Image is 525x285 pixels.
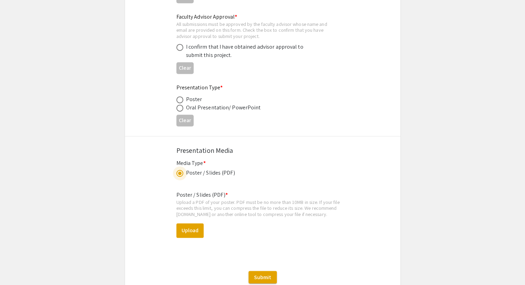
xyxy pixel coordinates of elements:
div: All submissions must be approved by the faculty advisor whose name and email are provided on this... [176,21,338,39]
mat-label: Faculty Advisor Approval [176,13,237,20]
mat-label: Media Type [176,159,206,167]
div: I confirm that I have obtained advisor approval to submit this project. [186,43,307,59]
div: Upload a PDF of your poster. PDF must be no more than 10MB in size. If your file exceeds this lim... [176,199,349,217]
iframe: Chat [5,254,29,280]
div: Presentation Media [176,145,349,156]
mat-label: Presentation Type [176,84,223,91]
button: Submit [249,271,277,283]
button: Upload [176,223,204,238]
span: Submit [254,273,271,281]
div: Poster [186,95,202,104]
div: Poster / Slides (PDF) [186,169,235,177]
button: Clear [176,115,194,126]
mat-label: Poster / Slides (PDF) [176,191,228,198]
button: Clear [176,62,194,73]
div: Oral Presentation/ PowerPoint [186,104,261,112]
